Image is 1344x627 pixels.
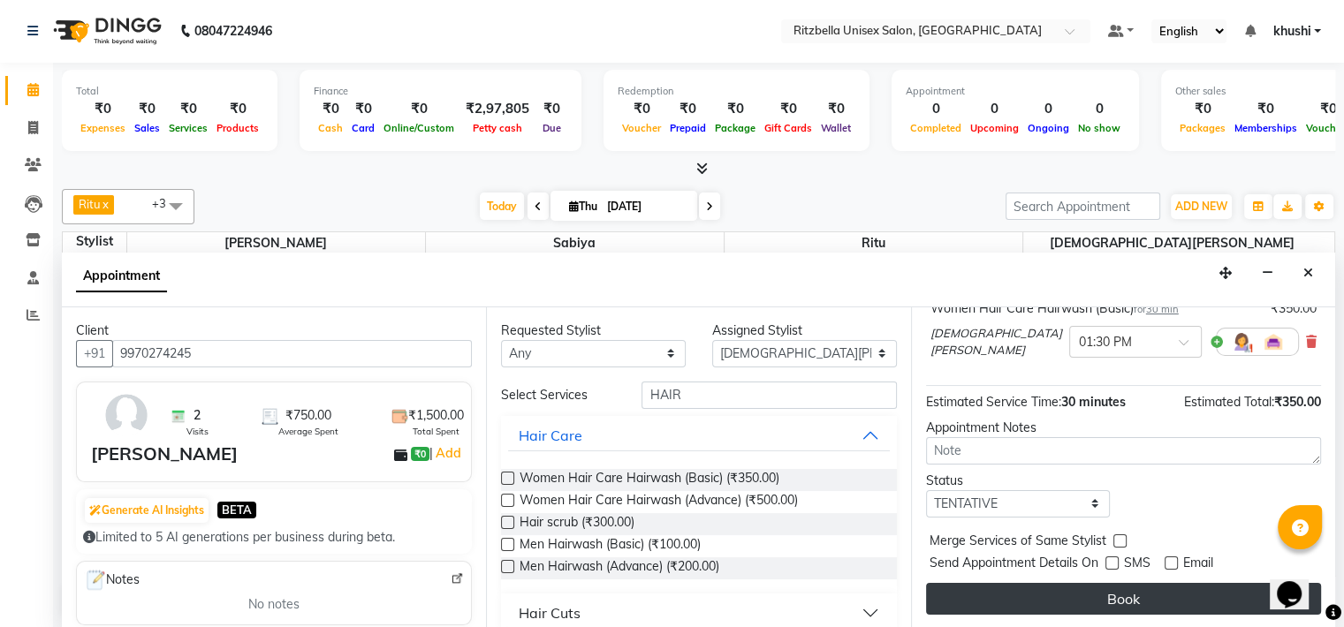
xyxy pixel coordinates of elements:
span: Services [164,122,212,134]
img: logo [45,6,166,56]
span: No notes [248,595,300,614]
input: 2025-09-04 [602,193,690,220]
div: Client [76,321,472,340]
button: ADD NEW [1171,194,1232,219]
span: Online/Custom [379,122,459,134]
span: [DEMOGRAPHIC_DATA][PERSON_NAME] [930,325,1062,359]
div: ₹0 [379,99,459,119]
span: Average Spent [278,425,338,438]
div: 0 [966,99,1023,119]
div: Requested Stylist [501,321,686,340]
span: +3 [152,196,179,210]
span: Completed [906,122,966,134]
small: for [1134,303,1179,315]
div: Assigned Stylist [712,321,897,340]
div: Appointment [906,84,1125,99]
div: Appointment Notes [926,419,1321,437]
span: Appointment [76,261,167,292]
span: ADD NEW [1175,200,1227,213]
span: ₹0 [411,447,429,461]
span: Men Hairwash (Advance) (₹200.00) [520,557,719,579]
span: Ritu [79,197,101,211]
div: Select Services [488,386,628,404]
span: Wallet [816,122,855,134]
div: ₹0 [347,99,379,119]
div: Status [926,472,1111,490]
span: 30 minutes [1061,394,1126,410]
div: ₹0 [164,99,212,119]
div: Limited to 5 AI generations per business during beta. [83,528,465,547]
span: ₹1,500.00 [408,406,464,425]
div: ₹0 [130,99,164,119]
span: khushi [1272,22,1310,41]
div: Finance [314,84,567,99]
span: No show [1074,122,1125,134]
span: Packages [1175,122,1230,134]
input: Search by Name/Mobile/Email/Code [112,340,472,367]
iframe: chat widget [1270,556,1326,609]
input: Search Appointment [1006,193,1160,220]
a: x [101,197,109,211]
b: 08047224946 [194,6,272,56]
span: Notes [84,569,140,592]
span: [PERSON_NAME] [127,232,425,254]
div: ₹0 [212,99,263,119]
div: ₹0 [760,99,816,119]
span: Gift Cards [760,122,816,134]
div: Hair Care [519,425,582,446]
div: Women Hair Care Hairwash (Basic) [930,299,1179,318]
input: Search by service name [642,381,896,409]
a: Add [433,442,464,464]
span: [DEMOGRAPHIC_DATA][PERSON_NAME] [1023,232,1322,254]
div: Hair Cuts [519,602,581,623]
span: Petty cash [468,122,527,134]
div: ₹0 [710,99,760,119]
div: ₹350.00 [1271,299,1317,318]
span: Hair scrub (₹300.00) [520,513,634,535]
div: ₹0 [665,99,710,119]
div: ₹0 [618,99,665,119]
img: Hairdresser.png [1231,331,1252,352]
div: 0 [906,99,966,119]
span: Memberships [1230,122,1302,134]
span: Sabiya [426,232,724,254]
button: Close [1295,260,1321,287]
button: Book [926,583,1321,615]
div: Redemption [618,84,855,99]
div: ₹0 [1175,99,1230,119]
span: 30 min [1146,303,1179,315]
div: Total [76,84,263,99]
span: Send Appointment Details On [930,554,1098,576]
span: Cash [314,122,347,134]
div: ₹0 [1230,99,1302,119]
span: ₹750.00 [285,406,331,425]
span: | [429,442,464,464]
span: Women Hair Care Hairwash (Basic) (₹350.00) [520,469,779,491]
span: Ritu [725,232,1022,254]
span: Estimated Service Time: [926,394,1061,410]
span: Due [538,122,566,134]
span: Card [347,122,379,134]
span: Men Hairwash (Basic) (₹100.00) [520,535,701,557]
span: Women Hair Care Hairwash (Advance) (₹500.00) [520,491,798,513]
div: ₹0 [816,99,855,119]
span: Expenses [76,122,130,134]
span: Voucher [618,122,665,134]
span: Upcoming [966,122,1023,134]
button: Hair Care [508,419,889,451]
div: ₹0 [76,99,130,119]
div: ₹0 [536,99,567,119]
span: Products [212,122,263,134]
span: SMS [1124,554,1150,576]
span: BETA [217,502,256,518]
span: Ongoing [1023,122,1074,134]
div: 0 [1023,99,1074,119]
img: Interior.png [1263,331,1284,352]
span: Email [1183,554,1213,576]
span: Visits [186,425,209,438]
div: [PERSON_NAME] [91,441,238,467]
span: ₹350.00 [1274,394,1321,410]
img: avatar [101,389,152,441]
div: Stylist [63,232,126,251]
div: 0 [1074,99,1125,119]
